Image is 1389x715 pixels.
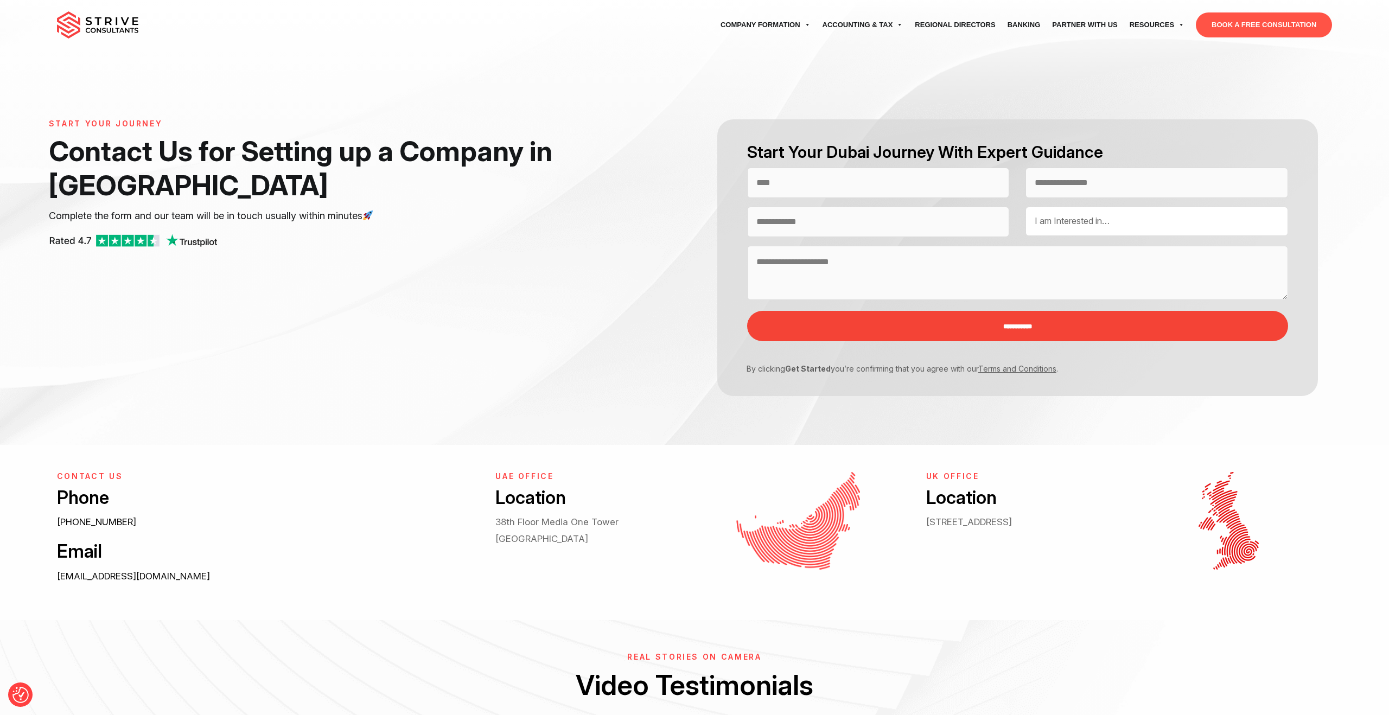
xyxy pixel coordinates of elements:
[1035,215,1110,226] span: I am Interested in…
[978,364,1056,373] a: Terms and Conditions
[49,134,604,202] h1: Contact Us for Setting up a Company in [GEOGRAPHIC_DATA]
[1002,10,1047,40] a: Banking
[926,514,1117,530] p: [STREET_ADDRESS]
[1199,472,1259,570] img: Get in touch
[739,363,1280,374] p: By clicking you’re confirming that you agree with our .
[12,687,29,703] button: Consent Preferences
[715,10,817,40] a: Company Formation
[57,472,472,481] h6: CONTACT US
[49,119,604,129] h6: START YOUR JOURNEY
[495,472,686,481] h6: UAE OFFICE
[57,516,136,527] a: [PHONE_NUMBER]
[57,571,210,582] a: [EMAIL_ADDRESS][DOMAIN_NAME]
[495,486,686,510] h3: Location
[363,210,373,220] img: 🚀
[12,687,29,703] img: Revisit consent button
[909,10,1001,40] a: Regional Directors
[1196,12,1332,37] a: BOOK A FREE CONSULTATION
[785,364,831,373] strong: Get Started
[57,486,472,510] h3: Phone
[57,11,138,39] img: main-logo.svg
[1124,10,1190,40] a: Resources
[57,539,472,564] h3: Email
[1046,10,1123,40] a: Partner with Us
[747,141,1288,163] h2: Start Your Dubai Journey With Expert Guidance
[926,486,1117,510] h3: Location
[817,10,909,40] a: Accounting & Tax
[926,472,1117,481] h6: UK Office
[495,514,686,547] p: 38th Floor Media One Tower [GEOGRAPHIC_DATA]
[49,208,604,224] p: Complete the form and our team will be in touch usually within minutes
[694,119,1340,396] form: Contact form
[736,472,861,570] img: Get in touch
